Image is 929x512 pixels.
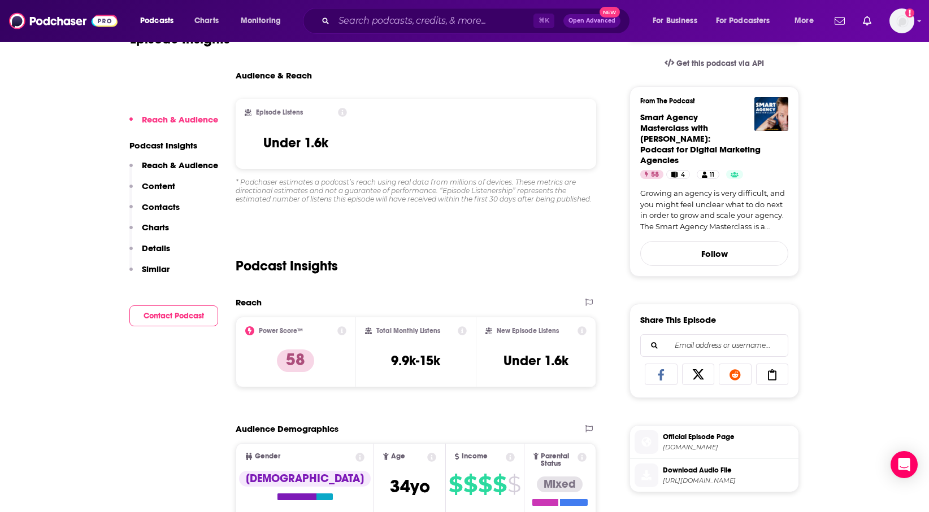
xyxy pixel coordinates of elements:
[142,243,170,253] p: Details
[676,59,764,68] span: Get this podcast via API
[493,475,506,493] span: $
[142,222,169,233] p: Charts
[681,169,685,181] span: 4
[563,14,620,28] button: Open AdvancedNew
[449,475,462,493] span: $
[314,8,641,34] div: Search podcasts, credits, & more...
[129,264,170,285] button: Similar
[256,108,303,116] h2: Episode Listens
[334,12,533,30] input: Search podcasts, credits, & more...
[640,334,788,357] div: Search followers
[233,12,296,30] button: open menu
[478,475,492,493] span: $
[756,364,789,385] a: Copy Link
[236,257,338,274] h2: Podcast Insights
[635,430,794,454] a: Official Episode Page[DOMAIN_NAME]
[663,476,794,485] span: https://traffic.libsyn.com/secure/jasonswenk/Best_of_2024_-_E2M_AD_13_32.mp3?dest-id=181644
[503,352,568,369] h3: Under 1.6k
[142,114,218,125] p: Reach & Audience
[255,453,280,460] span: Gender
[9,10,118,32] img: Podchaser - Follow, Share and Rate Podcasts
[129,114,218,135] button: Reach & Audience
[889,8,914,33] img: User Profile
[640,97,779,105] h3: From The Podcast
[142,202,180,212] p: Contacts
[697,170,719,179] a: 11
[236,70,312,81] h3: Audience & Reach
[600,7,620,17] span: New
[533,14,554,28] span: ⌘ K
[391,352,440,369] h3: 9.9k-15k
[463,475,477,493] span: $
[795,13,814,29] span: More
[568,18,615,24] span: Open Advanced
[640,170,663,179] a: 58
[645,364,678,385] a: Share on Facebook
[140,13,173,29] span: Podcasts
[830,11,849,30] a: Show notifications dropdown
[891,451,918,478] div: Open Intercom Messenger
[716,13,770,29] span: For Podcasters
[132,12,188,30] button: open menu
[142,181,175,191] p: Content
[640,112,761,165] span: Smart Agency Masterclass with [PERSON_NAME]: Podcast for Digital Marketing Agencies
[719,364,752,385] a: Share on Reddit
[129,243,170,264] button: Details
[640,112,761,165] a: Smart Agency Masterclass with Jason Swenk: Podcast for Digital Marketing Agencies
[142,160,218,170] p: Reach & Audience
[663,432,794,442] span: Official Episode Page
[787,12,828,30] button: open menu
[277,349,314,372] p: 58
[889,8,914,33] button: Show profile menu
[129,181,175,202] button: Content
[663,465,794,475] span: Download Audio File
[663,443,794,452] span: sites.libsyn.com
[653,13,697,29] span: For Business
[858,11,876,30] a: Show notifications dropdown
[889,8,914,33] span: Logged in as patiencebaldacci
[640,241,788,266] button: Follow
[194,13,219,29] span: Charts
[129,160,218,181] button: Reach & Audience
[635,463,794,487] a: Download Audio File[URL][DOMAIN_NAME]
[129,202,180,222] button: Contacts
[236,297,262,308] h2: Reach
[263,134,328,151] h3: Under 1.6k
[541,453,575,467] span: Parental Status
[650,335,779,356] input: Email address or username...
[645,12,711,30] button: open menu
[754,97,788,131] img: Smart Agency Masterclass with Jason Swenk: Podcast for Digital Marketing Agencies
[682,364,715,385] a: Share on X/Twitter
[710,169,714,181] span: 11
[390,475,430,497] span: 34 yo
[655,50,773,77] a: Get this podcast via API
[537,476,583,492] div: Mixed
[236,423,338,434] h2: Audience Demographics
[640,188,788,232] a: Growing an agency is very difficult, and you might feel unclear what to do next in order to grow ...
[507,475,520,493] span: $
[391,453,405,460] span: Age
[236,178,596,203] div: * Podchaser estimates a podcast’s reach using real data from millions of devices. These metrics a...
[129,222,169,243] button: Charts
[187,12,225,30] a: Charts
[129,305,218,326] button: Contact Podcast
[905,8,914,17] svg: Add a profile image
[666,170,690,179] a: 4
[239,471,371,487] div: [DEMOGRAPHIC_DATA]
[142,264,170,274] p: Similar
[640,314,716,325] h3: Share This Episode
[462,453,488,460] span: Income
[651,169,659,181] span: 58
[259,327,303,335] h2: Power Score™
[241,13,281,29] span: Monitoring
[129,140,218,151] p: Podcast Insights
[709,12,787,30] button: open menu
[376,327,440,335] h2: Total Monthly Listens
[497,327,559,335] h2: New Episode Listens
